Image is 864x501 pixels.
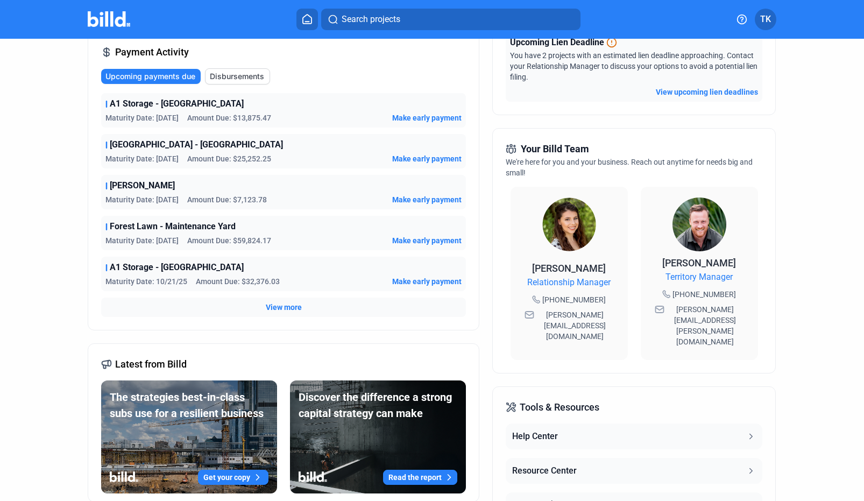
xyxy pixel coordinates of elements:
span: [PERSON_NAME][EMAIL_ADDRESS][DOMAIN_NAME] [536,309,614,342]
span: Amount Due: $32,376.03 [196,276,280,287]
span: Territory Manager [665,271,733,284]
span: Maturity Date: [DATE] [105,153,179,164]
span: You have 2 projects with an estimated lien deadline approaching. Contact your Relationship Manage... [510,51,757,81]
span: [GEOGRAPHIC_DATA] - [GEOGRAPHIC_DATA] [110,138,283,151]
button: Make early payment [392,153,462,164]
button: Make early payment [392,276,462,287]
span: [PERSON_NAME] [662,257,736,269]
span: We're here for you and your business. Reach out anytime for needs big and small! [506,158,753,177]
button: View upcoming lien deadlines [656,87,758,97]
span: Upcoming payments due [105,71,195,82]
img: Billd Company Logo [88,11,130,27]
button: Help Center [506,424,762,449]
button: Resource Center [506,458,762,484]
span: Payment Activity [115,45,189,60]
span: Your Billd Team [521,142,589,157]
button: Get your copy [198,470,268,485]
span: [PERSON_NAME] [110,179,175,192]
span: Maturity Date: [DATE] [105,112,179,123]
span: Maturity Date: [DATE] [105,235,179,246]
span: Amount Due: $7,123.78 [187,194,267,205]
span: Latest from Billd [115,357,187,372]
span: Forest Lawn - Maintenance Yard [110,220,236,233]
span: Maturity Date: 10/21/25 [105,276,187,287]
img: Territory Manager [672,197,726,251]
span: [PHONE_NUMBER] [672,289,736,300]
span: [PHONE_NUMBER] [542,294,606,305]
span: TK [760,13,771,26]
span: Search projects [342,13,400,26]
button: Read the report [383,470,457,485]
span: A1 Storage - [GEOGRAPHIC_DATA] [110,97,244,110]
button: Disbursements [205,68,270,84]
span: A1 Storage - [GEOGRAPHIC_DATA] [110,261,244,274]
img: Relationship Manager [542,197,596,251]
span: Amount Due: $13,875.47 [187,112,271,123]
div: Resource Center [512,464,577,477]
button: View more [266,302,302,313]
div: The strategies best-in-class subs use for a resilient business [110,389,268,421]
span: [PERSON_NAME][EMAIL_ADDRESS][PERSON_NAME][DOMAIN_NAME] [667,304,744,347]
span: [PERSON_NAME] [532,263,606,274]
span: Relationship Manager [527,276,611,289]
button: Make early payment [392,194,462,205]
div: Help Center [512,430,558,443]
button: Make early payment [392,235,462,246]
span: Tools & Resources [520,400,599,415]
button: Upcoming payments due [101,69,201,84]
button: Make early payment [392,112,462,123]
span: Amount Due: $25,252.25 [187,153,271,164]
button: TK [755,9,776,30]
span: Upcoming Lien Deadline [510,36,604,49]
span: Amount Due: $59,824.17 [187,235,271,246]
button: Search projects [321,9,580,30]
span: Maturity Date: [DATE] [105,194,179,205]
div: Discover the difference a strong capital strategy can make [299,389,457,421]
span: Disbursements [210,71,264,82]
